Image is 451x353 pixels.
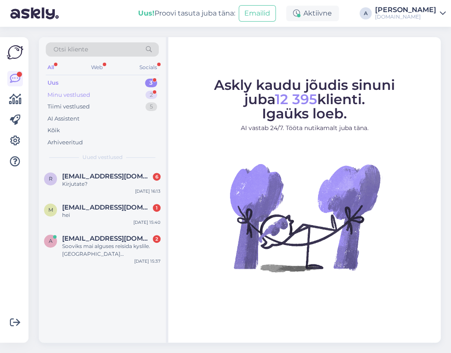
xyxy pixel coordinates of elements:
[47,102,90,111] div: Tiimi vestlused
[62,172,152,180] span: riivo.juhansoo@gmail.com
[49,175,53,182] span: r
[47,114,79,123] div: AI Assistent
[7,44,23,60] img: Askly Logo
[360,7,372,19] div: A
[135,188,161,194] div: [DATE] 16:13
[62,180,161,188] div: Kirjutate?
[47,91,90,99] div: Minu vestlused
[375,6,446,20] a: [PERSON_NAME][DOMAIN_NAME]
[134,258,161,264] div: [DATE] 15:37
[145,79,157,87] div: 3
[48,207,53,213] span: m
[214,76,395,122] span: Askly kaudu jõudis sinuni juba klienti. Igaüks loeb.
[62,211,161,219] div: hei
[239,5,276,22] button: Emailid
[62,242,161,258] div: Sooviks mai alguses reisida kyslile. [GEOGRAPHIC_DATA] [PERSON_NAME][GEOGRAPHIC_DATA] ei sobi. Mi...
[89,62,104,73] div: Web
[47,79,59,87] div: Uus
[153,204,161,212] div: 1
[275,91,317,108] span: 12 395
[138,9,155,17] b: Uus!
[138,8,235,19] div: Proovi tasuta juba täna:
[153,173,161,181] div: 6
[47,126,60,135] div: Kõik
[47,138,83,147] div: Arhiveeritud
[176,124,433,133] p: AI vastab 24/7. Tööta nutikamalt juba täna.
[375,6,436,13] div: [PERSON_NAME]
[62,235,152,242] span: annesang63@gmail.com
[145,102,157,111] div: 5
[133,219,161,226] div: [DATE] 15:40
[46,62,56,73] div: All
[138,62,159,73] div: Socials
[286,6,339,21] div: Aktiivne
[227,140,382,295] img: No Chat active
[153,235,161,243] div: 2
[49,238,53,244] span: a
[375,13,436,20] div: [DOMAIN_NAME]
[82,153,123,161] span: Uued vestlused
[62,204,152,211] span: mare.tombak@mail.ee
[54,45,88,54] span: Otsi kliente
[145,91,157,99] div: 2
